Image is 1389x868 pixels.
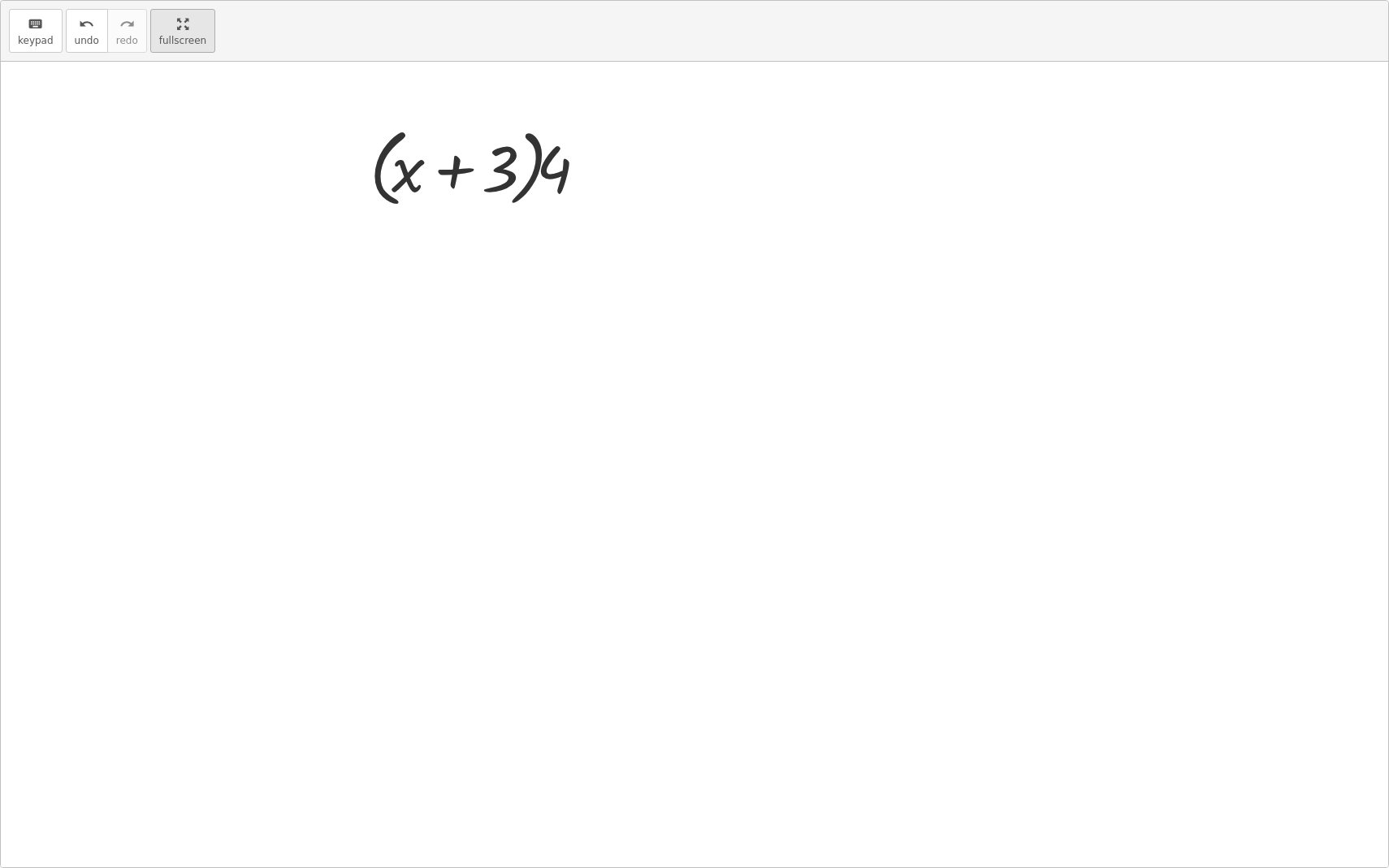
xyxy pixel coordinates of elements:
span: redo [116,35,138,46]
i: undo [79,15,94,34]
button: undoundo [66,9,108,53]
button: redoredo [107,9,147,53]
i: redo [119,15,135,34]
span: undo [75,35,99,46]
i: keyboard [28,15,43,34]
span: fullscreen [159,35,206,46]
span: keypad [18,35,54,46]
button: fullscreen [150,9,215,53]
button: keyboardkeypad [9,9,63,53]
